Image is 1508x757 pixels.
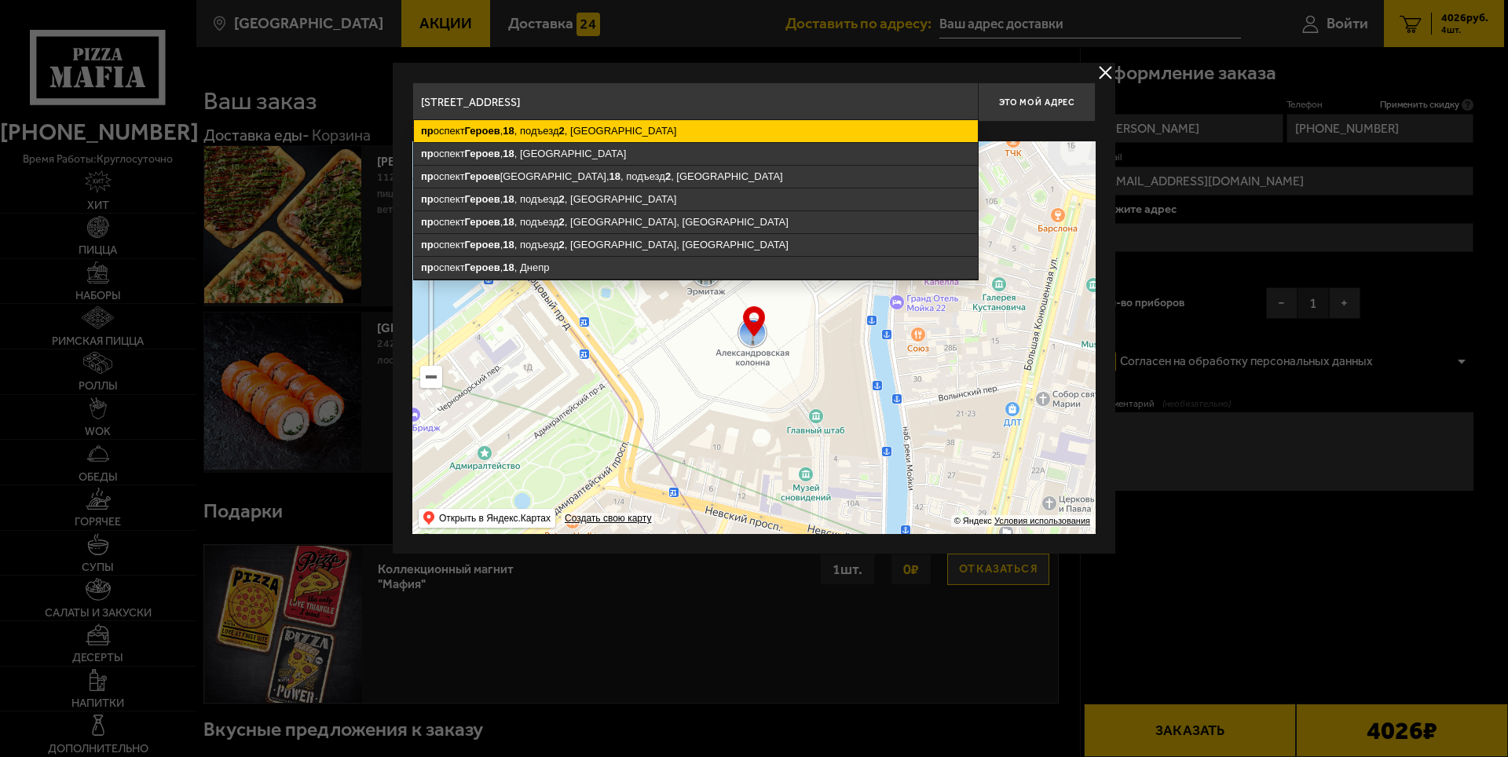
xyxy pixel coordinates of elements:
[421,261,434,273] ymaps: пр
[562,513,654,525] a: Создать свою карту
[954,516,992,525] ymaps: © Яндекс
[465,193,500,205] ymaps: Героев
[503,261,514,273] ymaps: 18
[414,257,978,279] ymaps: оспект , , Днепр
[609,170,620,182] ymaps: 18
[559,125,565,137] ymaps: 2
[994,516,1090,525] a: Условия использования
[503,239,514,251] ymaps: 18
[665,170,671,182] ymaps: 2
[465,170,500,182] ymaps: Героев
[414,234,978,256] ymaps: оспект , , подъезд , [GEOGRAPHIC_DATA], [GEOGRAPHIC_DATA]
[414,143,978,165] ymaps: оспект , , [GEOGRAPHIC_DATA]
[1096,63,1115,82] button: delivery type
[465,239,500,251] ymaps: Героев
[503,193,514,205] ymaps: 18
[421,170,434,182] ymaps: пр
[421,193,434,205] ymaps: пр
[421,239,434,251] ymaps: пр
[421,216,434,228] ymaps: пр
[465,148,500,159] ymaps: Героев
[412,82,978,122] input: Введите адрес доставки
[414,120,978,142] ymaps: оспект , , подъезд , [GEOGRAPHIC_DATA]
[978,82,1096,122] button: Это мой адрес
[419,509,555,528] ymaps: Открыть в Яндекс.Картах
[503,148,514,159] ymaps: 18
[503,216,514,228] ymaps: 18
[414,166,978,188] ymaps: оспект [GEOGRAPHIC_DATA], , подъезд , [GEOGRAPHIC_DATA]
[465,216,500,228] ymaps: Героев
[465,261,500,273] ymaps: Героев
[465,125,500,137] ymaps: Героев
[999,97,1074,108] span: Это мой адрес
[414,188,978,210] ymaps: оспект , , подъезд , [GEOGRAPHIC_DATA]
[421,125,434,137] ymaps: пр
[414,211,978,233] ymaps: оспект , , подъезд , [GEOGRAPHIC_DATA], [GEOGRAPHIC_DATA]
[559,216,565,228] ymaps: 2
[559,193,565,205] ymaps: 2
[421,148,434,159] ymaps: пр
[412,126,634,138] p: Укажите дом на карте или в поле ввода
[439,509,551,528] ymaps: Открыть в Яндекс.Картах
[559,239,565,251] ymaps: 2
[503,125,514,137] ymaps: 18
